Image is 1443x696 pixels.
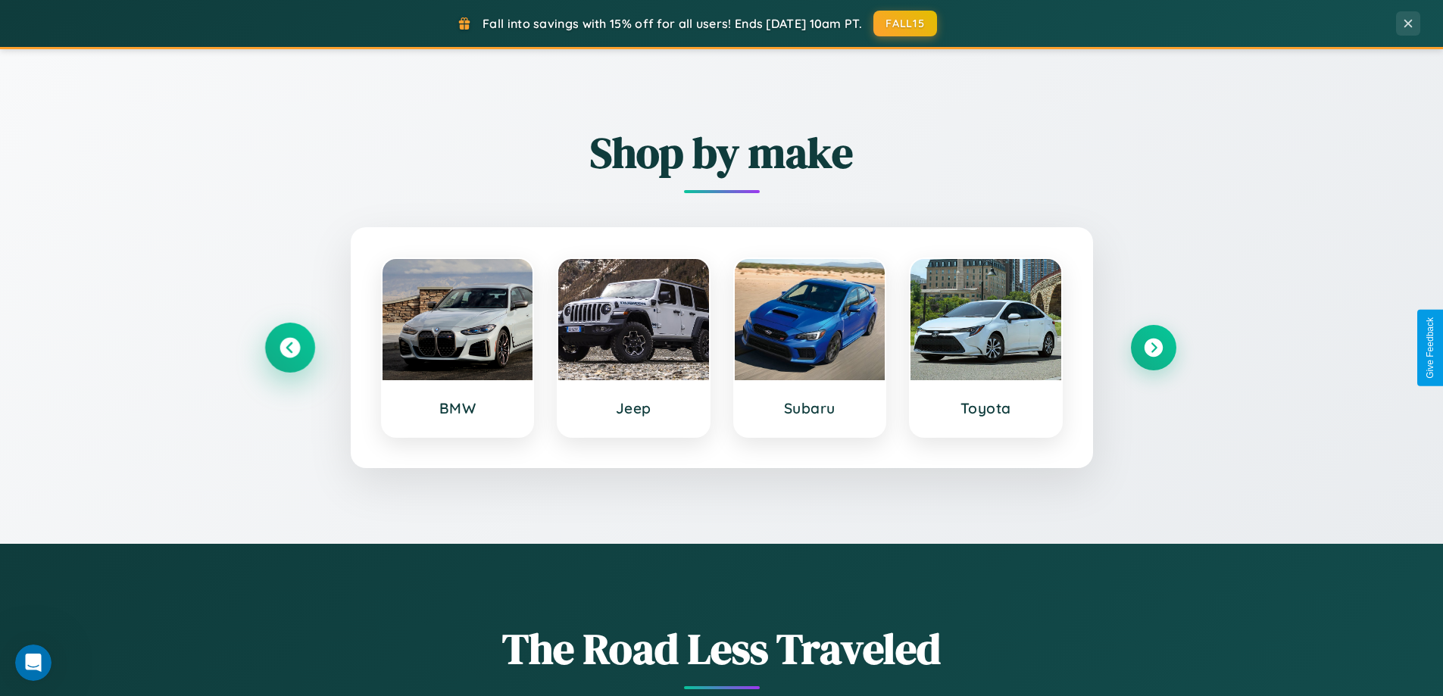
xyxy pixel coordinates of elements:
[398,399,518,417] h3: BMW
[750,399,870,417] h3: Subaru
[267,123,1176,182] h2: Shop by make
[873,11,937,36] button: FALL15
[573,399,694,417] h3: Jeep
[1425,317,1435,379] div: Give Feedback
[15,645,52,681] iframe: Intercom live chat
[926,399,1046,417] h3: Toyota
[267,620,1176,678] h1: The Road Less Traveled
[483,16,862,31] span: Fall into savings with 15% off for all users! Ends [DATE] 10am PT.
